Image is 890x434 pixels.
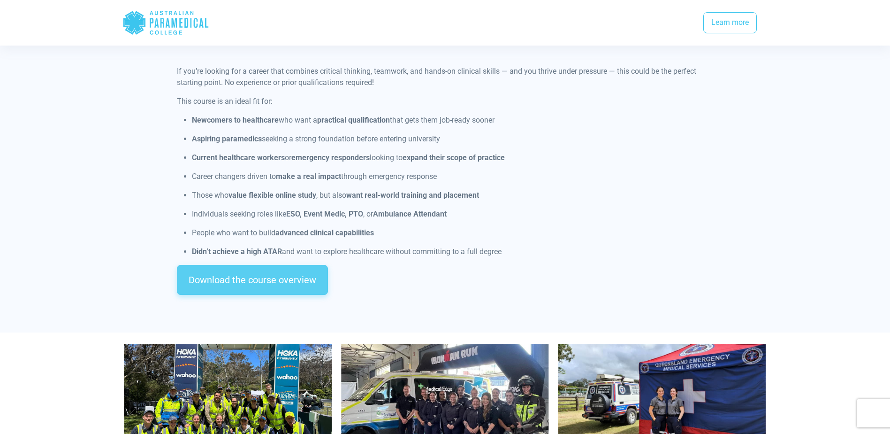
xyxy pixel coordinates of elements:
[177,66,713,88] p: If you’re looking for a career that combines critical thinking, teamwork, and hands-on clinical s...
[192,134,262,143] strong: Aspiring paramedics
[276,172,341,181] strong: make a real impact
[703,12,757,34] a: Learn more
[192,152,713,163] p: or looking to
[177,265,328,295] a: Download the course overview
[286,209,363,218] strong: ESO, Event Medic, PTO
[291,153,370,162] strong: emergency responders
[228,191,316,200] strong: value flexible online study
[373,209,447,218] strong: Ambulance Attendant
[192,209,713,220] p: Individuals seeking roles like , or
[192,115,713,126] p: who want a that gets them job-ready sooner
[122,8,209,38] div: Australian Paramedical College
[192,116,279,124] strong: Newcomers to healthcare
[403,153,505,162] strong: expand their scope of practice
[346,191,479,200] strong: want real-world training and placement
[317,116,390,124] strong: practical qualification
[275,228,374,237] strong: advanced clinical capabilities
[192,153,285,162] strong: Current healthcare workers
[192,247,282,256] strong: Didn’t achieve a high ATAR
[192,171,713,182] p: Career changers driven to through emergency response
[192,227,713,239] p: People who want to build
[192,133,713,145] p: seeking a strong foundation before entering university
[192,246,713,257] p: and want to explore healthcare without committing to a full degree
[192,190,713,201] p: Those who , but also
[177,96,713,107] p: This course is an ideal fit for:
